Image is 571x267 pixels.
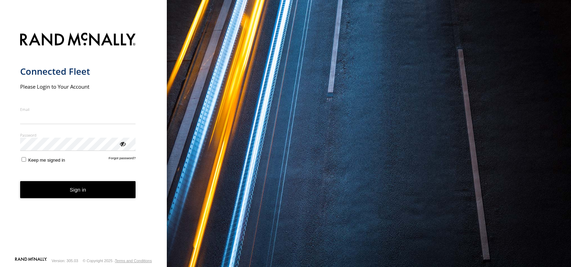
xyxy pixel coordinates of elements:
[20,31,136,49] img: Rand McNally
[109,156,136,163] a: Forgot password?
[115,259,152,263] a: Terms and Conditions
[28,157,65,163] span: Keep me signed in
[20,181,136,198] button: Sign in
[20,83,136,90] h2: Please Login to Your Account
[119,140,126,147] div: ViewPassword
[15,257,47,264] a: Visit our Website
[20,132,136,138] label: Password
[20,107,136,112] label: Email
[83,259,152,263] div: © Copyright 2025 -
[20,29,147,257] form: main
[22,157,26,162] input: Keep me signed in
[52,259,78,263] div: Version: 305.03
[20,66,136,77] h1: Connected Fleet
